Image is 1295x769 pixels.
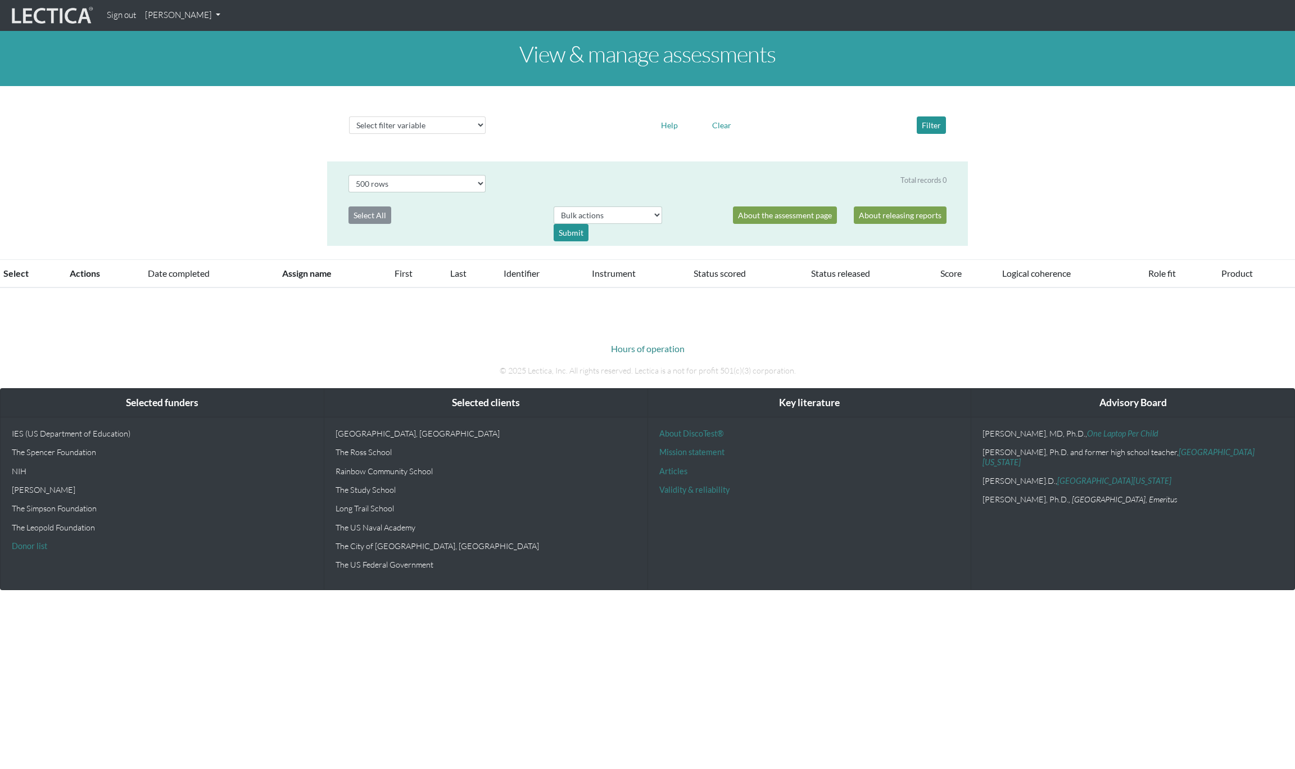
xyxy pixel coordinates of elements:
div: Key literature [648,389,971,417]
a: Status released [811,268,870,278]
p: The Leopold Foundation [12,523,313,532]
p: The Ross School [336,447,636,457]
a: Date completed [148,268,210,278]
p: The US Naval Academy [336,523,636,532]
a: About releasing reports [854,206,947,224]
a: [PERSON_NAME] [141,5,225,26]
a: [GEOGRAPHIC_DATA][US_STATE] [982,447,1255,466]
p: [PERSON_NAME], Ph.D. [982,494,1283,504]
a: Identifier [504,268,540,278]
a: Validity & reliability [659,485,730,494]
p: IES (US Department of Education) [12,429,313,438]
p: [PERSON_NAME] [12,485,313,494]
a: [GEOGRAPHIC_DATA][US_STATE] [1057,476,1171,485]
button: Help [656,116,683,134]
p: The Spencer Foundation [12,447,313,457]
p: Rainbow Community School [336,466,636,476]
img: lecticalive [9,5,93,26]
p: [PERSON_NAME].D., [982,476,1283,485]
a: Sign out [102,5,141,26]
p: The US Federal Government [336,560,636,569]
a: Hours of operation [611,343,685,354]
p: [GEOGRAPHIC_DATA], [GEOGRAPHIC_DATA] [336,429,636,438]
div: Total records 0 [900,175,947,186]
p: Long Trail School [336,503,636,513]
a: About DiscoTest® [659,429,723,438]
a: Mission statement [659,447,725,457]
div: Advisory Board [971,389,1294,417]
a: One Laptop Per Child [1087,429,1158,438]
p: [PERSON_NAME], MD, Ph.D., [982,429,1283,438]
th: Actions [63,260,141,288]
button: Select All [348,206,391,224]
a: Donor list [12,541,47,551]
button: Filter [917,116,946,134]
a: Instrument [592,268,636,278]
a: First [395,268,413,278]
a: Articles [659,466,687,476]
button: Clear [707,116,736,134]
a: Help [656,119,683,129]
p: © 2025 Lectica, Inc. All rights reserved. Lectica is a not for profit 501(c)(3) corporation. [336,365,959,377]
th: Assign name [275,260,388,288]
p: [PERSON_NAME], Ph.D. and former high school teacher, [982,447,1283,467]
em: , [GEOGRAPHIC_DATA], Emeritus [1068,494,1178,504]
a: Logical coherence [1002,268,1071,278]
p: The Study School [336,485,636,494]
div: Submit [554,224,588,241]
div: Selected clients [324,389,647,417]
div: Selected funders [1,389,324,417]
a: Role fit [1148,268,1176,278]
a: Last [450,268,467,278]
a: About the assessment page [733,206,837,224]
p: The Simpson Foundation [12,503,313,513]
p: NIH [12,466,313,476]
a: Status scored [694,268,746,278]
a: Score [940,268,962,278]
a: Product [1221,268,1253,278]
p: The City of [GEOGRAPHIC_DATA], [GEOGRAPHIC_DATA] [336,541,636,551]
